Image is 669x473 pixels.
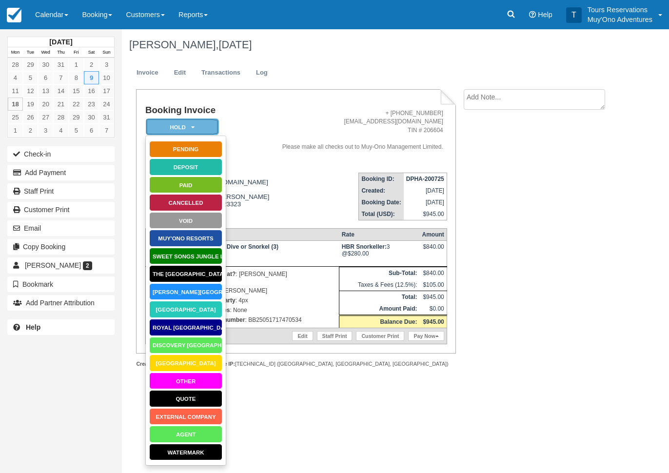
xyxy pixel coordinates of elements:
th: Rate [339,228,420,240]
strong: HBR Snorkeller [342,243,387,250]
strong: $945.00 [423,318,444,325]
td: [DATE] [404,185,447,197]
a: 31 [99,111,114,124]
a: 15 [69,84,84,98]
td: [DATE] [404,197,447,208]
p: : [PERSON_NAME] [148,286,336,296]
a: Pending [149,141,222,158]
a: Edit [292,331,313,341]
a: 6 [84,124,99,137]
button: Add Partner Attribution [7,295,115,311]
address: + [PHONE_NUMBER] [EMAIL_ADDRESS][DOMAIN_NAME] TIN # 206604 Please make all checks out to Muy-Ono ... [277,109,443,151]
td: $0.00 [419,303,447,315]
a: 18 [8,98,23,111]
a: Muy'Ono Resorts [149,230,222,247]
th: Sat [84,47,99,58]
a: Customer Print [356,331,404,341]
a: 19 [23,98,38,111]
a: 10 [99,71,114,84]
div: Tours Reservations [TECHNICAL_ID] ([GEOGRAPHIC_DATA], [GEOGRAPHIC_DATA], [GEOGRAPHIC_DATA]) [136,360,456,368]
p: : [PERSON_NAME][GEOGRAPHIC_DATA] [148,269,336,286]
div: $840.00 [422,243,444,258]
a: Discovery [GEOGRAPHIC_DATA] [149,337,222,354]
button: Email [7,220,115,236]
td: $840.00 [419,267,447,279]
td: $105.00 [419,279,447,291]
img: checkfront-main-nav-mini-logo.png [7,8,21,22]
a: 5 [69,124,84,137]
a: 2 [84,58,99,71]
a: Edit [167,63,193,82]
button: Add Payment [7,165,115,180]
a: 11 [8,84,23,98]
button: Bookmark [7,276,115,292]
a: Customer Print [7,202,115,217]
a: Royal [GEOGRAPHIC_DATA] [149,319,222,336]
th: Mon [8,47,23,58]
a: AGENT [149,426,222,443]
p: : 4px [148,296,336,305]
a: Paid [149,177,222,194]
a: Staff Print [317,331,353,341]
a: 4 [53,124,68,137]
th: Fri [69,47,84,58]
th: Booking Date: [359,197,404,208]
a: Log [249,63,275,82]
th: Wed [38,47,53,58]
th: Amount [419,228,447,240]
a: 21 [53,98,68,111]
em: HOLD [146,118,219,136]
th: Amount Paid: [339,303,420,315]
td: $945.00 [404,208,447,220]
th: Created: [359,185,404,197]
a: 28 [8,58,23,71]
a: 30 [84,111,99,124]
h1: [PERSON_NAME], [129,39,616,51]
td: 3 @ [339,240,420,266]
a: 22 [69,98,84,111]
span: Help [538,11,552,19]
a: 27 [38,111,53,124]
th: Booking ID: [359,173,404,185]
a: Cancelled [149,194,222,211]
i: Help [529,11,536,18]
span: 2 [83,261,92,270]
a: 28 [53,111,68,124]
a: Quote [149,390,222,407]
a: [GEOGRAPHIC_DATA] [149,301,222,318]
a: [PERSON_NAME] 2 [7,257,115,273]
td: [DATE] 08:00 AM - 12:30 PM [145,240,339,266]
a: The [GEOGRAPHIC_DATA] [149,265,222,282]
a: 17 [99,84,114,98]
p: Muy'Ono Adventures [588,15,652,24]
a: 7 [99,124,114,137]
a: 29 [69,111,84,124]
a: 20 [38,98,53,111]
a: Void [149,212,222,229]
a: 16 [84,84,99,98]
a: 13 [38,84,53,98]
th: Sun [99,47,114,58]
a: 7 [53,71,68,84]
p: : BB25051717470534 [148,315,336,325]
a: 5 [23,71,38,84]
a: 2 [23,124,38,137]
a: 29 [23,58,38,71]
button: Check-in [7,146,115,162]
h1: Booking Invoice [145,105,273,116]
button: Copy Booking [7,239,115,255]
a: Staff Print [7,183,115,199]
th: Balance Due: [339,315,420,328]
span: [PERSON_NAME] [25,261,81,269]
a: 6 [38,71,53,84]
p: : None [148,305,336,315]
strong: DPHA-200725 [406,176,444,182]
a: 25 [8,111,23,124]
td: $945.00 [419,291,447,303]
a: 12 [23,84,38,98]
a: 31 [53,58,68,71]
th: Item [145,228,339,240]
a: [GEOGRAPHIC_DATA] [149,355,222,372]
strong: Created by: [136,361,165,367]
a: 3 [38,124,53,137]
